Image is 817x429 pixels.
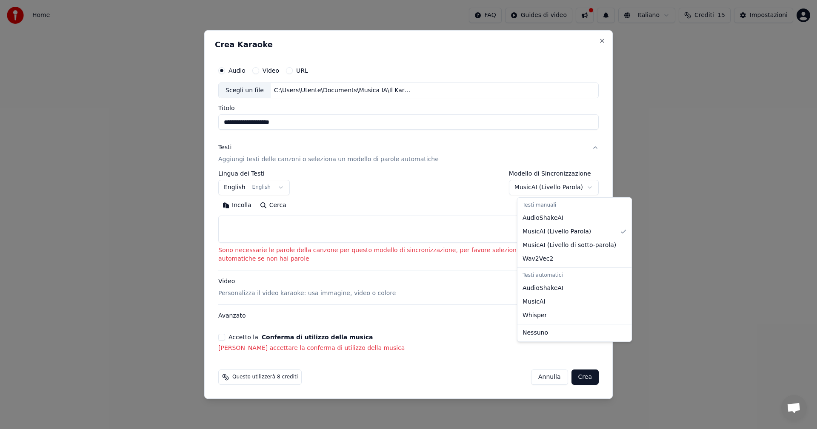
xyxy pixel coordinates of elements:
span: AudioShakeAI [523,284,563,293]
span: AudioShakeAI [523,214,563,222]
span: MusicAI ( Livello di sotto-parola ) [523,241,616,250]
span: Whisper [523,311,547,320]
span: MusicAI [523,298,546,306]
div: Testi manuali [519,199,630,211]
span: Wav2Vec2 [523,255,553,263]
div: Testi automatici [519,270,630,281]
span: MusicAI ( Livello Parola ) [523,227,591,236]
span: Nessuno [523,329,548,337]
